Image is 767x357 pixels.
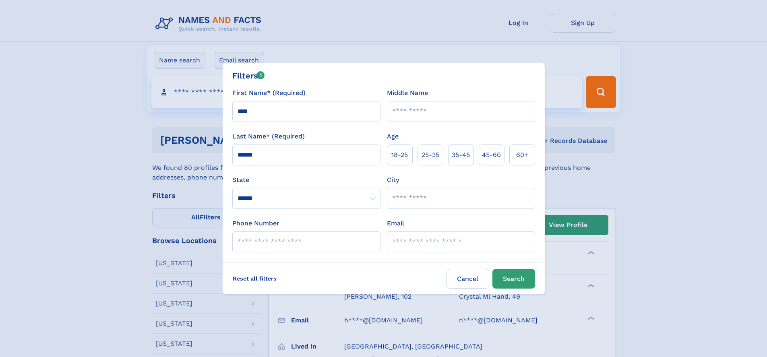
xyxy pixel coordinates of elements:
[232,219,279,228] label: Phone Number
[492,269,535,289] button: Search
[232,88,306,98] label: First Name* (Required)
[227,269,282,288] label: Reset all filters
[482,150,501,160] span: 45‑60
[232,175,380,185] label: State
[447,269,489,289] label: Cancel
[387,219,404,228] label: Email
[232,70,265,82] div: Filters
[391,150,408,160] span: 18‑25
[387,132,399,141] label: Age
[516,150,528,160] span: 60+
[387,175,399,185] label: City
[232,132,305,141] label: Last Name* (Required)
[422,150,439,160] span: 25‑35
[452,150,470,160] span: 35‑45
[387,88,428,98] label: Middle Name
